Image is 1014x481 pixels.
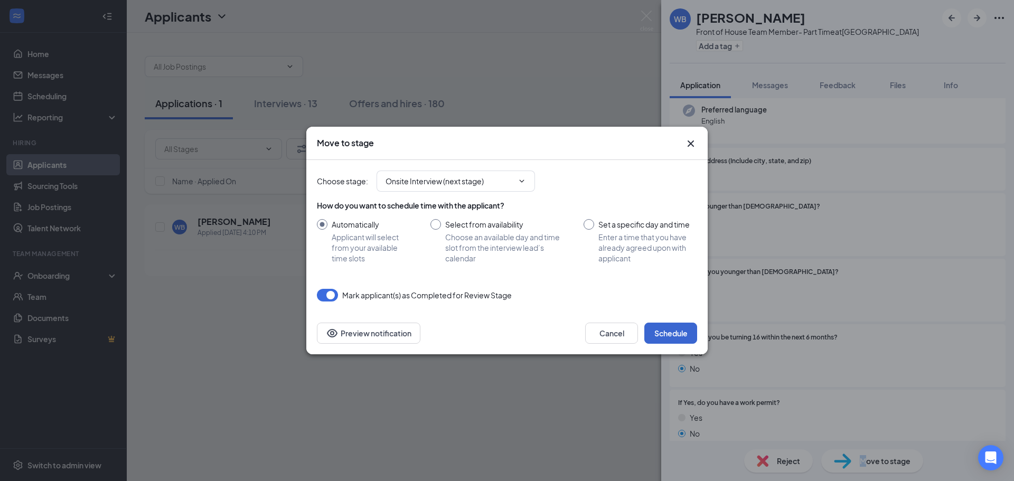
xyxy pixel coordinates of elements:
span: Mark applicant(s) as Completed for Review Stage [342,289,512,301]
span: Choose stage : [317,175,368,187]
h3: Move to stage [317,137,374,149]
div: Open Intercom Messenger [978,445,1003,470]
svg: Eye [326,327,339,339]
button: Cancel [585,323,638,344]
button: Close [684,137,697,150]
button: Schedule [644,323,697,344]
svg: Cross [684,137,697,150]
div: How do you want to schedule time with the applicant? [317,200,697,211]
svg: ChevronDown [518,177,526,185]
button: Preview notificationEye [317,323,420,344]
